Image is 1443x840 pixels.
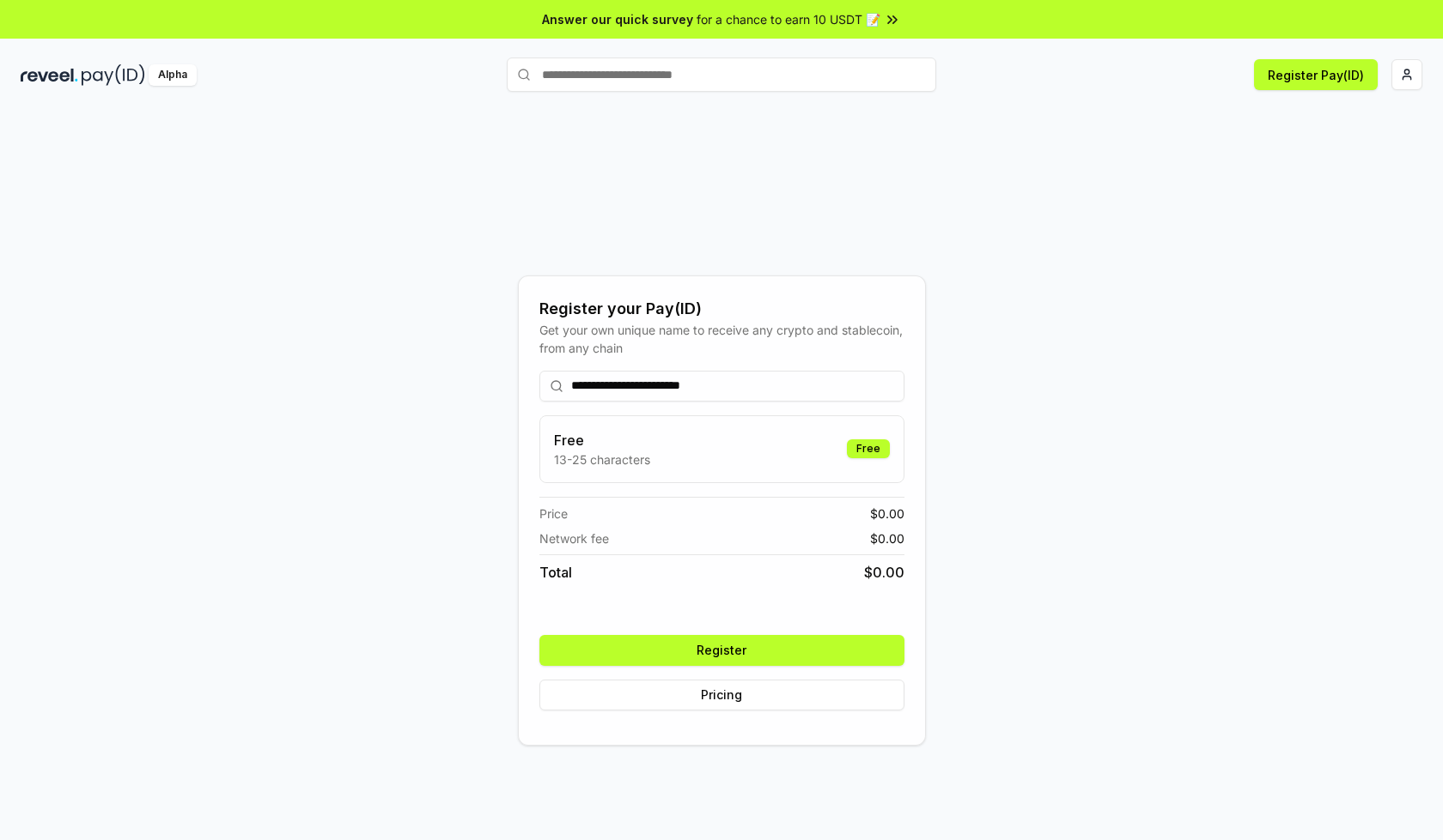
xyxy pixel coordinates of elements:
button: Register Pay(ID) [1254,59,1378,90]
div: Register your Pay(ID) [539,297,904,321]
span: Network fee [539,529,609,547]
img: reveel_dark [21,64,78,86]
img: pay_id [82,64,145,86]
div: Get your own unique name to receive any crypto and stablecoin, from any chain [539,321,904,357]
div: Alpha [149,64,197,86]
button: Register [539,635,904,666]
span: Total [539,562,572,583]
span: Price [539,505,568,523]
span: Answer our quick survey [542,10,693,28]
div: Free [847,439,890,458]
span: for a chance to earn 10 USDT 📝 [697,10,880,28]
span: $ 0.00 [870,505,904,523]
span: $ 0.00 [870,529,904,547]
p: 13-25 characters [554,450,650,468]
span: $ 0.00 [864,562,904,583]
button: Pricing [539,680,904,710]
h3: Free [554,430,650,450]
